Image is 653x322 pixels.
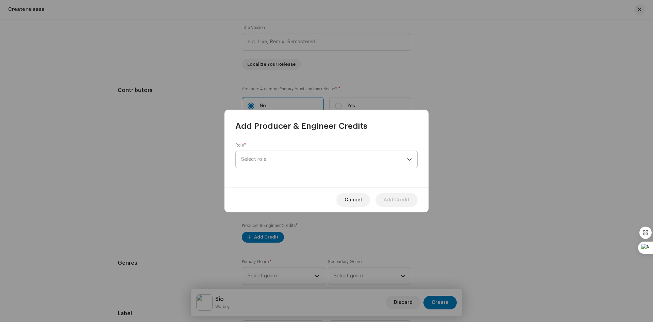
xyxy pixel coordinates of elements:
label: Role [235,142,246,148]
span: Select role [241,151,407,168]
span: Add Credit [384,193,409,207]
button: Cancel [336,193,370,207]
button: Add Credit [375,193,418,207]
span: Add Producer & Engineer Credits [235,121,367,132]
div: dropdown trigger [407,151,412,168]
span: Cancel [345,193,362,207]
